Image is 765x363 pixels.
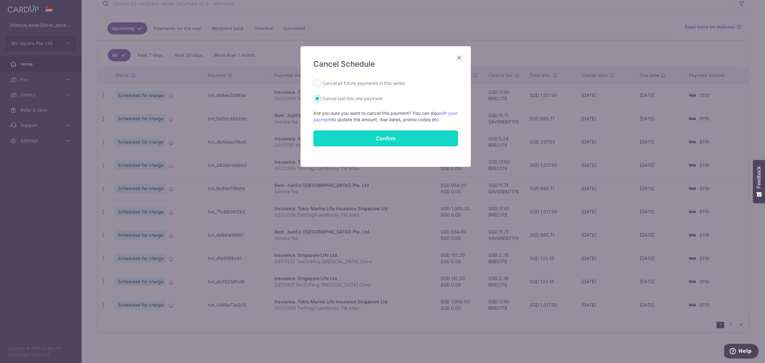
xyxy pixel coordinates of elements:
label: Cancel all future payments in this series [322,79,405,87]
label: Cancel just this one payment [322,95,382,102]
span: Feedback [756,166,762,189]
h5: Cancel Schedule [313,59,458,69]
button: Close [455,54,463,62]
iframe: Opens a widget where you can find more information [724,344,759,360]
button: Feedback - Show survey [753,160,765,203]
p: Are you sure you want to cancel this payment? You can also to update the amount, due dates, promo... [313,110,458,123]
button: Confirm [313,130,458,146]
